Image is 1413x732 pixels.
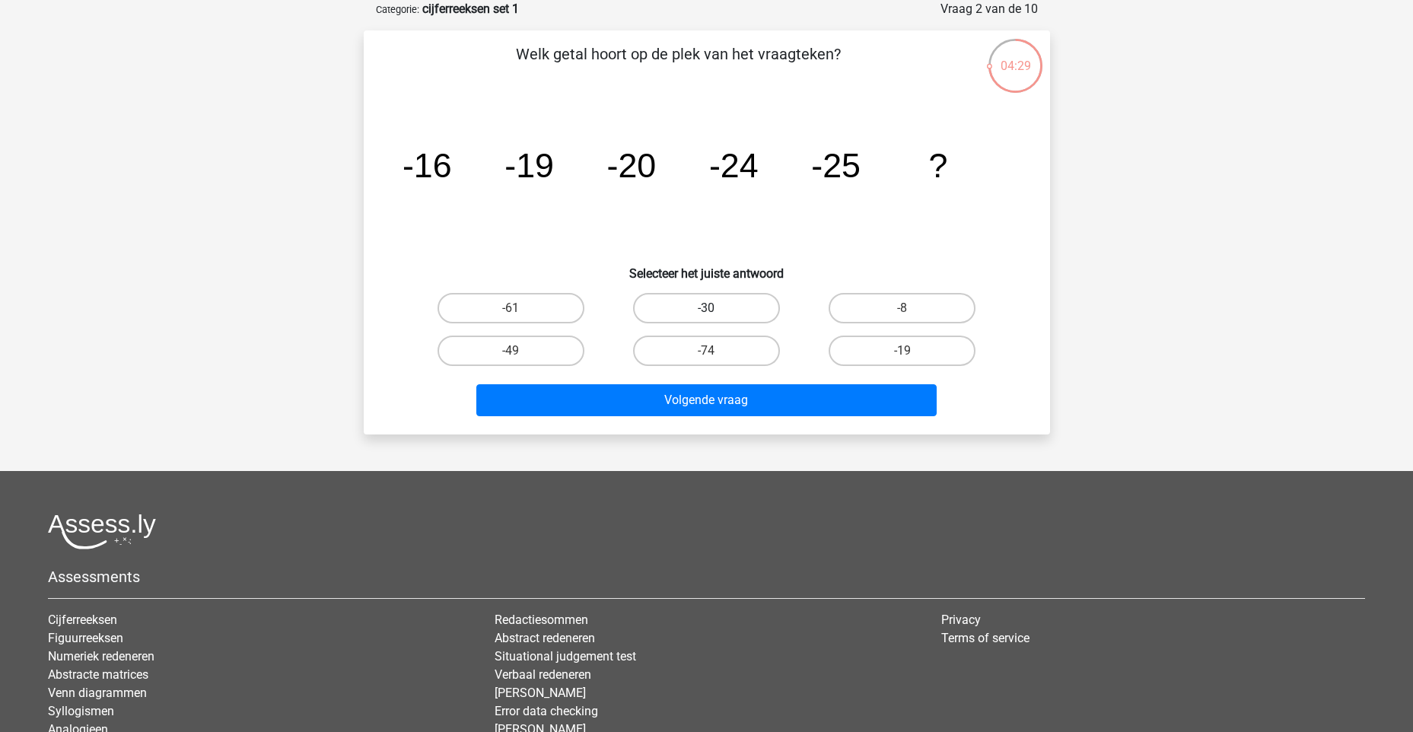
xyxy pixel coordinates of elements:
[495,613,588,627] a: Redactiesommen
[941,613,981,627] a: Privacy
[928,146,947,184] tspan: ?
[495,704,598,718] a: Error data checking
[504,146,554,184] tspan: -19
[48,704,114,718] a: Syllogismen
[376,4,419,15] small: Categorie:
[402,146,451,184] tspan: -16
[48,514,156,549] img: Assessly logo
[48,649,154,664] a: Numeriek redeneren
[48,568,1365,586] h5: Assessments
[708,146,758,184] tspan: -24
[633,336,780,366] label: -74
[438,336,584,366] label: -49
[388,254,1026,281] h6: Selecteer het juiste antwoord
[495,667,591,682] a: Verbaal redeneren
[829,293,975,323] label: -8
[606,146,656,184] tspan: -20
[476,384,937,416] button: Volgende vraag
[633,293,780,323] label: -30
[48,667,148,682] a: Abstracte matrices
[495,631,595,645] a: Abstract redeneren
[495,649,636,664] a: Situational judgement test
[388,43,969,88] p: Welk getal hoort op de plek van het vraagteken?
[48,613,117,627] a: Cijferreeksen
[941,631,1030,645] a: Terms of service
[48,631,123,645] a: Figuurreeksen
[811,146,861,184] tspan: -25
[987,37,1044,75] div: 04:29
[829,336,975,366] label: -19
[438,293,584,323] label: -61
[48,686,147,700] a: Venn diagrammen
[422,2,519,16] strong: cijferreeksen set 1
[495,686,586,700] a: [PERSON_NAME]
